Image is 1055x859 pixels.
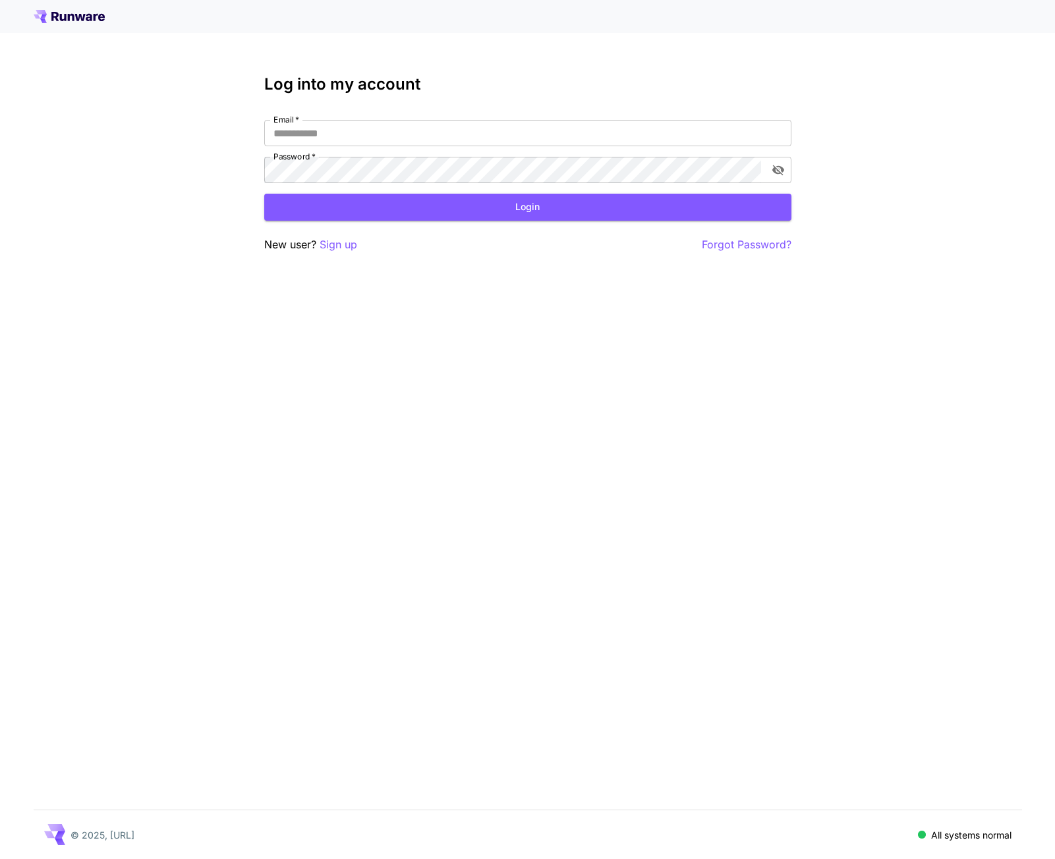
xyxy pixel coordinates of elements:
button: Login [264,194,791,221]
p: All systems normal [931,828,1012,842]
p: © 2025, [URL] [71,828,134,842]
p: New user? [264,236,357,253]
button: Forgot Password? [702,236,791,253]
h3: Log into my account [264,75,791,94]
label: Email [273,114,299,125]
label: Password [273,151,316,162]
button: Sign up [320,236,357,253]
button: toggle password visibility [766,158,790,182]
